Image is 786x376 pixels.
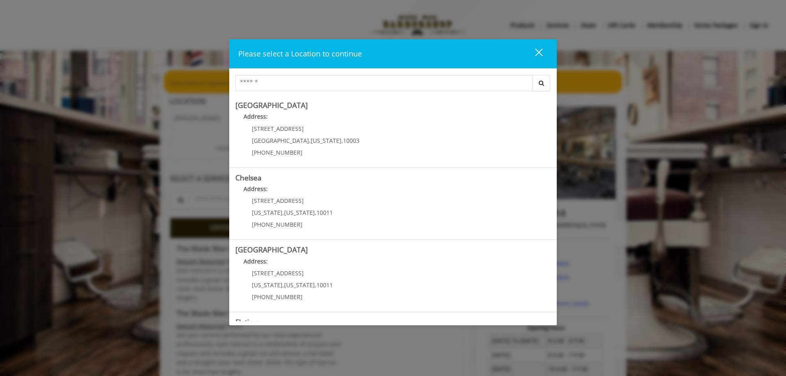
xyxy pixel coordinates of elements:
[282,281,284,289] span: ,
[343,137,359,144] span: 10003
[244,185,268,193] b: Address:
[235,100,308,110] b: [GEOGRAPHIC_DATA]
[252,221,303,228] span: [PHONE_NUMBER]
[316,209,333,216] span: 10011
[537,80,546,86] i: Search button
[311,137,341,144] span: [US_STATE]
[235,317,261,327] b: Flatiron
[238,49,362,59] span: Please select a Location to continue
[309,137,311,144] span: ,
[316,281,333,289] span: 10011
[235,75,551,95] div: Center Select
[526,48,542,60] div: close dialog
[252,125,304,133] span: [STREET_ADDRESS]
[252,209,282,216] span: [US_STATE]
[520,45,548,62] button: close dialog
[341,137,343,144] span: ,
[315,209,316,216] span: ,
[252,281,282,289] span: [US_STATE]
[252,293,303,301] span: [PHONE_NUMBER]
[244,257,268,265] b: Address:
[235,245,308,254] b: [GEOGRAPHIC_DATA]
[315,281,316,289] span: ,
[252,269,304,277] span: [STREET_ADDRESS]
[235,173,262,182] b: Chelsea
[284,281,315,289] span: [US_STATE]
[244,113,268,120] b: Address:
[284,209,315,216] span: [US_STATE]
[235,75,533,91] input: Search Center
[282,209,284,216] span: ,
[252,149,303,156] span: [PHONE_NUMBER]
[252,137,309,144] span: [GEOGRAPHIC_DATA]
[252,197,304,205] span: [STREET_ADDRESS]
